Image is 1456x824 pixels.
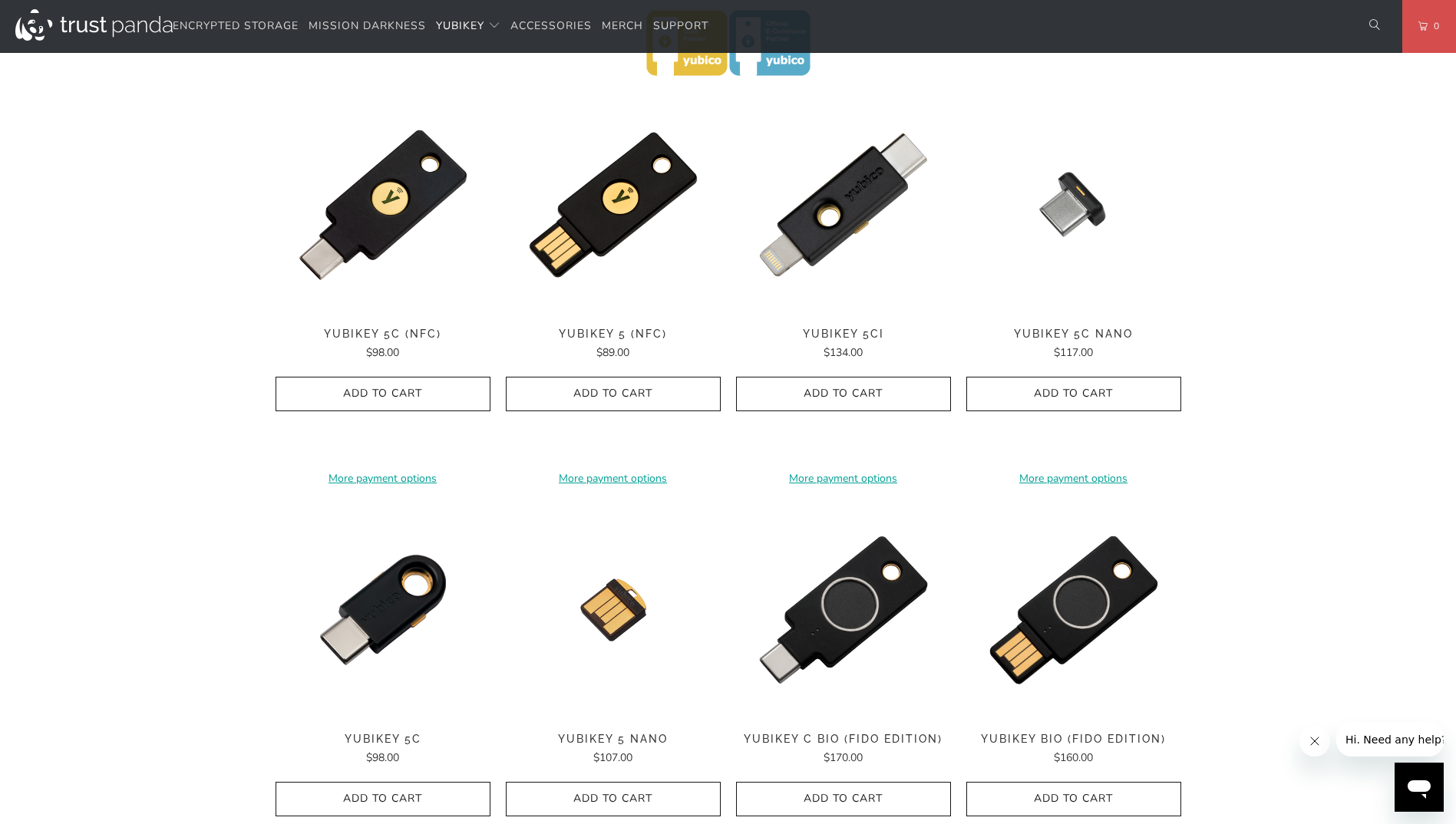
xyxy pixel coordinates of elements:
[173,8,708,44] nav: Translation missing: en.navigation.header.main_nav
[292,387,474,400] span: Add to Cart
[966,470,1181,487] a: More payment options
[1054,345,1093,360] span: $117.00
[736,470,951,487] a: More payment options
[506,782,721,816] button: Add to Cart
[966,377,1181,411] button: Add to Cart
[276,328,490,361] a: YubiKey 5C (NFC) $98.00
[982,387,1165,400] span: Add to Cart
[276,733,490,746] span: YubiKey 5C
[824,750,863,765] span: $170.00
[593,750,632,765] span: $107.00
[1054,750,1093,765] span: $160.00
[736,377,951,411] button: Add to Cart
[1428,18,1440,35] span: 0
[602,8,643,44] a: Merch
[966,733,1181,746] span: YubiKey Bio (FIDO Edition)
[276,377,490,411] button: Add to Cart
[982,793,1165,806] span: Add to Cart
[506,733,721,766] a: YubiKey 5 Nano $107.00
[736,97,951,312] img: YubiKey 5Ci - Trust Panda
[276,503,490,717] img: YubiKey 5C - Trust Panda
[309,8,426,44] a: Mission Darkness
[602,18,643,33] span: Merch
[966,97,1181,312] img: YubiKey 5C Nano - Trust Panda
[276,733,490,766] a: YubiKey 5C $98.00
[736,97,951,312] a: YubiKey 5Ci - Trust Panda YubiKey 5Ci - Trust Panda
[736,733,951,766] a: YubiKey C Bio (FIDO Edition) $170.00
[506,733,721,746] span: YubiKey 5 Nano
[276,782,490,816] button: Add to Cart
[824,345,863,360] span: $134.00
[506,328,721,341] span: YubiKey 5 (NFC)
[966,503,1181,717] a: YubiKey Bio (FIDO Edition) - Trust Panda YubiKey Bio (FIDO Edition) - Trust Panda
[966,97,1181,312] a: YubiKey 5C Nano - Trust Panda YubiKey 5C Nano - Trust Panda
[1395,763,1444,812] iframe: Button to launch messaging window
[736,503,951,717] img: YubiKey C Bio (FIDO Edition) - Trust Panda
[522,793,705,806] span: Add to Cart
[1336,723,1444,756] iframe: Message from company
[506,470,721,487] a: More payment options
[173,18,299,33] span: Encrypted Storage
[736,733,951,746] span: YubiKey C Bio (FIDO Edition)
[506,97,721,312] a: YubiKey 5 (NFC) - Trust Panda YubiKey 5 (NFC) - Trust Panda
[366,345,399,360] span: $98.00
[736,503,951,717] a: YubiKey C Bio (FIDO Edition) - Trust Panda YubiKey C Bio (FIDO Edition) - Trust Panda
[752,793,935,806] span: Add to Cart
[966,733,1181,766] a: YubiKey Bio (FIDO Edition) $160.00
[15,9,173,41] img: Trust Panda Australia
[1299,726,1330,756] iframe: Close message
[966,782,1181,816] button: Add to Cart
[276,470,490,487] a: More payment options
[276,328,490,341] span: YubiKey 5C (NFC)
[736,782,951,816] button: Add to Cart
[292,793,474,806] span: Add to Cart
[736,328,951,341] span: YubiKey 5Ci
[436,8,500,44] summary: YubiKey
[596,345,629,360] span: $89.00
[436,18,484,33] span: YubiKey
[752,387,935,400] span: Add to Cart
[366,750,399,765] span: $98.00
[506,97,721,312] img: YubiKey 5 (NFC) - Trust Panda
[276,97,490,312] a: YubiKey 5C (NFC) - Trust Panda YubiKey 5C (NFC) - Trust Panda
[276,503,490,717] a: YubiKey 5C - Trust Panda YubiKey 5C - Trust Panda
[510,18,592,33] span: Accessories
[736,328,951,361] a: YubiKey 5Ci $134.00
[173,8,299,44] a: Encrypted Storage
[653,18,708,33] span: Support
[653,8,708,44] a: Support
[966,328,1181,361] a: YubiKey 5C Nano $117.00
[522,387,705,400] span: Add to Cart
[506,503,721,717] img: YubiKey 5 Nano - Trust Panda
[966,503,1181,717] img: YubiKey Bio (FIDO Edition) - Trust Panda
[966,328,1181,341] span: YubiKey 5C Nano
[309,18,426,33] span: Mission Darkness
[510,8,592,44] a: Accessories
[276,97,490,312] img: YubiKey 5C (NFC) - Trust Panda
[506,328,721,361] a: YubiKey 5 (NFC) $89.00
[9,11,111,23] span: Hi. Need any help?
[506,377,721,411] button: Add to Cart
[506,503,721,717] a: YubiKey 5 Nano - Trust Panda YubiKey 5 Nano - Trust Panda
